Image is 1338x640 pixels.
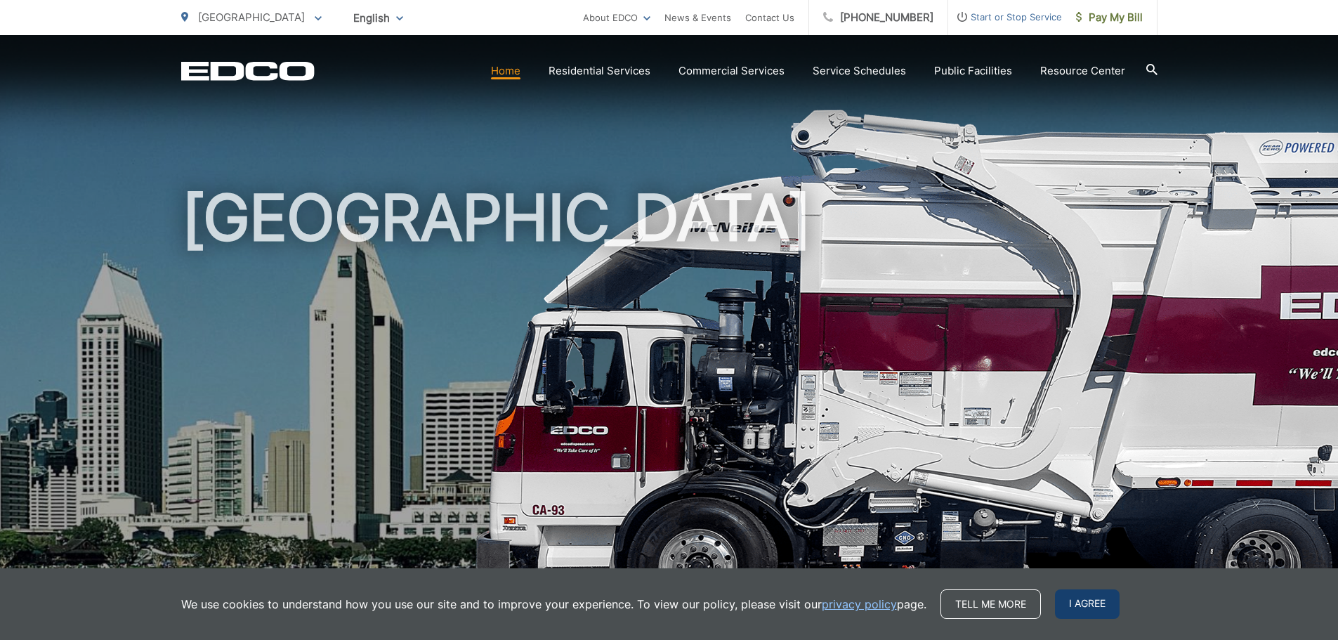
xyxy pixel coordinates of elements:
h1: [GEOGRAPHIC_DATA] [181,183,1157,627]
a: Resource Center [1040,63,1125,79]
a: Contact Us [745,9,794,26]
a: EDCD logo. Return to the homepage. [181,61,315,81]
a: Service Schedules [813,63,906,79]
span: English [343,6,414,30]
a: privacy policy [822,596,897,613]
a: News & Events [664,9,731,26]
a: Home [491,63,520,79]
a: Public Facilities [934,63,1012,79]
p: We use cookies to understand how you use our site and to improve your experience. To view our pol... [181,596,926,613]
a: About EDCO [583,9,650,26]
span: I agree [1055,589,1120,619]
span: [GEOGRAPHIC_DATA] [198,11,305,24]
a: Commercial Services [678,63,785,79]
a: Tell me more [940,589,1041,619]
span: Pay My Bill [1076,9,1143,26]
a: Residential Services [549,63,650,79]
